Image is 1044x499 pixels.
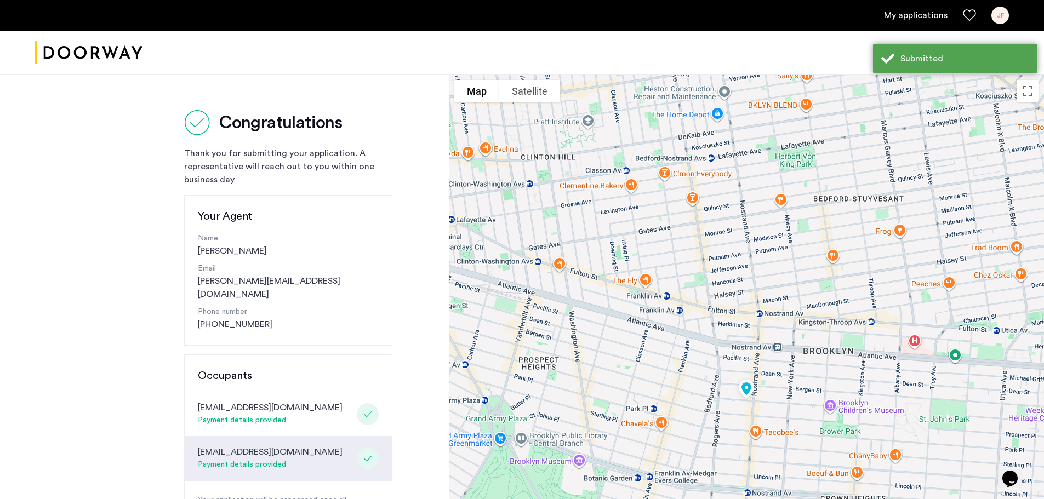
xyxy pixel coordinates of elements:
div: [PERSON_NAME] [198,233,379,257]
h3: Occupants [198,368,379,383]
div: Thank you for submitting your application. A representative will reach out to you within one busi... [184,147,392,186]
div: Payment details provided [198,414,343,427]
a: Cazamio logo [35,32,142,73]
a: [PHONE_NUMBER] [198,318,272,331]
img: logo [35,32,142,73]
div: JF [991,7,1009,24]
div: [EMAIL_ADDRESS][DOMAIN_NAME] [198,401,343,414]
a: [PERSON_NAME][EMAIL_ADDRESS][DOMAIN_NAME] [198,274,379,301]
a: My application [884,9,948,22]
p: Email [198,263,379,274]
div: Payment details provided [198,458,343,472]
h3: Your Agent [198,209,379,224]
button: Show street map [454,80,499,102]
div: Submitted [900,52,1029,65]
button: Show satellite imagery [499,80,560,102]
p: Name [198,233,379,244]
h2: Congratulations [219,112,342,134]
iframe: chat widget [998,455,1033,488]
div: [EMAIL_ADDRESS][DOMAIN_NAME] [198,445,343,458]
a: Favorites [963,9,976,22]
p: Phone number [198,306,379,318]
button: Toggle fullscreen view [1017,80,1039,102]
